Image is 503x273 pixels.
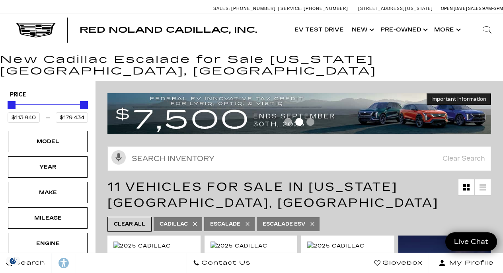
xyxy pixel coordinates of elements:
[80,26,257,34] a: Red Noland Cadillac, Inc.
[16,23,56,38] img: Cadillac Dark Logo with Cadillac White Text
[113,242,195,259] img: 2025 Cadillac Escalade Sport
[28,239,68,248] div: Engine
[306,118,314,126] span: Go to slide 3
[358,6,433,11] a: [STREET_ADDRESS][US_STATE]
[199,257,251,269] span: Contact Us
[450,237,492,246] span: Live Chat
[482,6,503,11] span: 9 AM-6 PM
[107,180,439,210] span: 11 Vehicles for Sale in [US_STATE][GEOGRAPHIC_DATA], [GEOGRAPHIC_DATA]
[187,253,257,273] a: Contact Us
[56,112,88,123] input: Maximum
[348,14,376,46] a: New
[8,156,88,178] div: YearYear
[468,6,482,11] span: Sales:
[28,137,68,146] div: Model
[111,150,126,165] svg: Click to toggle on voice search
[278,6,350,11] a: Service: [PHONE_NUMBER]
[8,112,40,123] input: Minimum
[290,14,348,46] a: EV Test Drive
[380,257,423,269] span: Glovebox
[295,118,303,126] span: Go to slide 2
[107,146,491,171] input: Search Inventory
[28,163,68,171] div: Year
[427,93,491,105] button: Important Information
[231,6,276,11] span: [PHONE_NUMBER]
[441,6,467,11] span: Open [DATE]
[114,219,145,229] span: Clear All
[8,233,88,254] div: EngineEngine
[304,6,348,11] span: [PHONE_NUMBER]
[431,96,486,102] span: Important Information
[368,253,429,273] a: Glovebox
[284,118,292,126] span: Go to slide 1
[8,207,88,229] div: MileageMileage
[8,182,88,203] div: MakeMake
[10,91,86,98] h5: Price
[12,257,45,269] span: Search
[213,6,278,11] a: Sales: [PHONE_NUMBER]
[4,257,22,265] img: Opt-Out Icon
[107,93,491,134] img: vrp-tax-ending-august-version
[28,188,68,197] div: Make
[307,242,388,259] img: 2025 Cadillac Escalade Sport
[446,257,494,269] span: My Profile
[8,131,88,152] div: ModelModel
[80,101,88,109] div: Maximum Price
[8,101,16,109] div: Minimum Price
[211,242,292,268] img: 2025 Cadillac Escalade Premium Luxury
[430,14,463,46] button: More
[213,6,230,11] span: Sales:
[376,14,430,46] a: Pre-Owned
[445,232,497,251] a: Live Chat
[4,257,22,265] section: Click to Open Cookie Consent Modal
[263,219,305,229] span: Escalade ESV
[429,253,503,273] button: Open user profile menu
[160,219,188,229] span: Cadillac
[80,25,257,35] span: Red Noland Cadillac, Inc.
[210,219,240,229] span: Escalade
[8,98,88,123] div: Price
[28,214,68,222] div: Mileage
[281,6,302,11] span: Service:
